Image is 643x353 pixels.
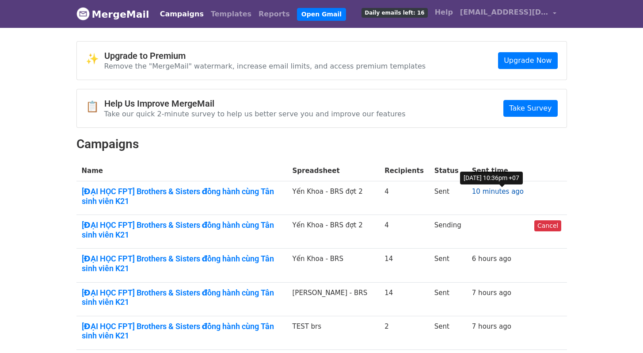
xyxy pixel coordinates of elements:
[82,254,282,273] a: [ĐẠI HỌC FPT] Brothers & Sisters đồng hành cùng Tân sinh viên K21
[287,161,380,181] th: Spreadsheet
[287,282,380,316] td: [PERSON_NAME] - BRS
[207,5,255,23] a: Templates
[534,220,561,231] a: Cancel
[82,288,282,307] a: [ĐẠI HỌC FPT] Brothers & Sisters đồng hành cùng Tân sinh viên K21
[379,161,429,181] th: Recipients
[429,316,467,349] td: Sent
[156,5,207,23] a: Campaigns
[287,181,380,215] td: Yến Khoa - BRS đợt 2
[429,215,467,249] td: Sending
[379,282,429,316] td: 14
[86,100,104,113] span: 📋
[76,137,567,152] h2: Campaigns
[287,249,380,282] td: Yến Khoa - BRS
[472,322,511,330] a: 7 hours ago
[429,181,467,215] td: Sent
[472,255,511,263] a: 6 hours ago
[82,322,282,341] a: [ĐẠI HỌC FPT] Brothers & Sisters đồng hành cùng Tân sinh viên K21
[429,282,467,316] td: Sent
[287,215,380,249] td: Yến Khoa - BRS đợt 2
[467,161,529,181] th: Sent time
[82,220,282,239] a: [ĐẠI HỌC FPT] Brothers & Sisters đồng hành cùng Tân sinh viên K21
[361,8,427,18] span: Daily emails left: 16
[431,4,457,21] a: Help
[82,187,282,206] a: [ĐẠI HỌC FPT] Brothers & Sisters đồng hành cùng Tân sinh viên K21
[429,161,467,181] th: Status
[599,311,643,353] iframe: Chat Widget
[460,7,548,18] span: [EMAIL_ADDRESS][DOMAIN_NAME]
[104,61,426,71] p: Remove the "MergeMail" watermark, increase email limits, and access premium templates
[358,4,431,21] a: Daily emails left: 16
[255,5,293,23] a: Reports
[76,7,90,20] img: MergeMail logo
[429,249,467,282] td: Sent
[104,98,406,109] h4: Help Us Improve MergeMail
[379,181,429,215] td: 4
[379,215,429,249] td: 4
[76,5,149,23] a: MergeMail
[379,249,429,282] td: 14
[379,316,429,349] td: 2
[76,161,287,181] th: Name
[503,100,557,117] a: Take Survey
[457,4,560,24] a: [EMAIL_ADDRESS][DOMAIN_NAME]
[472,188,524,196] a: 10 minutes ago
[287,316,380,349] td: TEST brs
[104,50,426,61] h4: Upgrade to Premium
[297,8,346,21] a: Open Gmail
[86,53,104,65] span: ✨
[104,109,406,119] p: Take our quick 2-minute survey to help us better serve you and improve our features
[472,289,511,297] a: 7 hours ago
[498,52,557,69] a: Upgrade Now
[460,172,523,184] div: [DATE] 10:36pm +07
